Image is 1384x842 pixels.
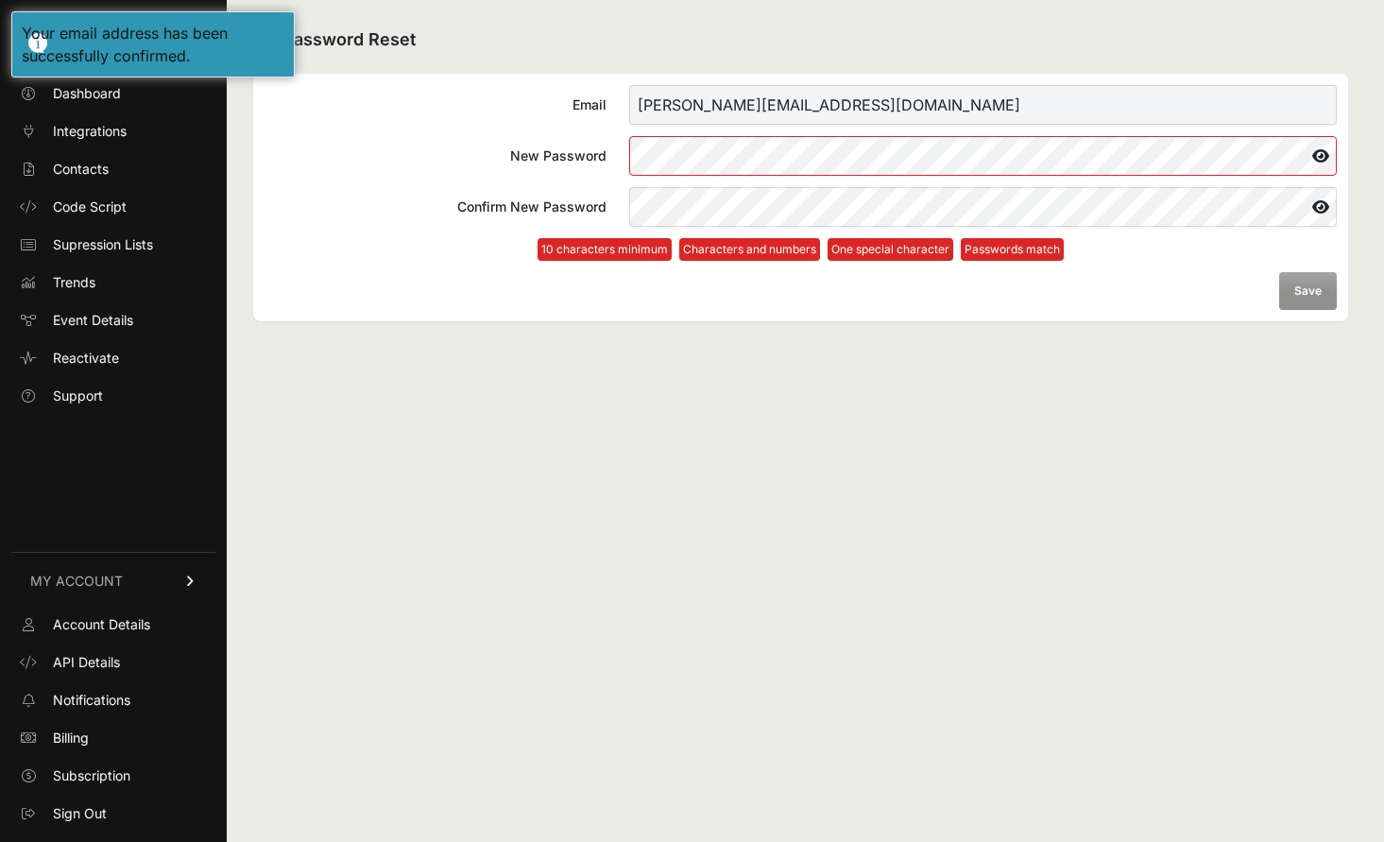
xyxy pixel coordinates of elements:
[538,238,672,261] li: 10 characters minimum
[265,198,607,216] div: Confirm New Password
[53,804,107,823] span: Sign Out
[11,305,215,335] a: Event Details
[828,238,953,261] li: One special character
[11,761,215,791] a: Subscription
[629,85,1337,125] input: Email
[53,84,121,103] span: Dashboard
[53,653,120,672] span: API Details
[11,343,215,373] a: Reactivate
[265,95,607,114] div: Email
[11,154,215,184] a: Contacts
[11,192,215,222] a: Code Script
[11,610,215,640] a: Account Details
[53,122,127,141] span: Integrations
[30,572,123,591] span: MY ACCOUNT
[253,26,1348,55] h2: Password Reset
[11,552,215,610] a: MY ACCOUNT
[629,187,1337,227] input: Confirm New Password
[53,729,89,747] span: Billing
[679,238,820,261] li: Characters and numbers
[53,349,119,368] span: Reactivate
[11,723,215,753] a: Billing
[11,116,215,146] a: Integrations
[11,381,215,411] a: Support
[11,647,215,678] a: API Details
[961,238,1064,261] li: Passwords match
[53,311,133,330] span: Event Details
[53,766,130,785] span: Subscription
[53,235,153,254] span: Supression Lists
[11,78,215,109] a: Dashboard
[11,685,215,715] a: Notifications
[11,230,215,260] a: Supression Lists
[11,799,215,829] a: Sign Out
[53,160,109,179] span: Contacts
[22,22,284,67] div: Your email address has been successfully confirmed.
[53,615,150,634] span: Account Details
[53,198,127,216] span: Code Script
[53,273,95,292] span: Trends
[265,146,607,165] div: New Password
[11,267,215,298] a: Trends
[53,387,103,405] span: Support
[629,136,1337,176] input: New Password
[53,691,130,710] span: Notifications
